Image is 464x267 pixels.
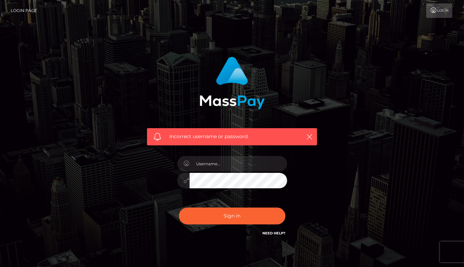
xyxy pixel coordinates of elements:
a: Need Help? [262,231,285,235]
img: MassPay Login [200,57,265,109]
span: Incorrect username or password. [169,133,295,140]
a: Login [426,3,452,18]
input: Username... [190,156,287,171]
button: Sign in [179,208,285,224]
a: Login Page [11,3,37,18]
